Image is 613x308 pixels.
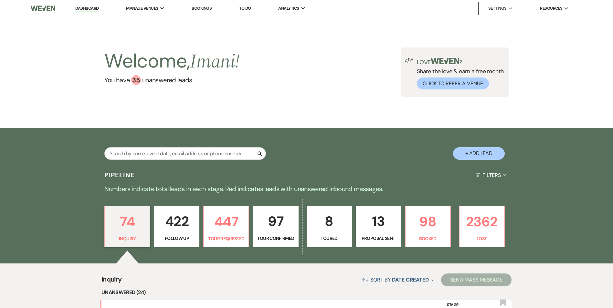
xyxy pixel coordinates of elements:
p: Numbers indicate total leads in each stage. Red indicates leads with unanswered inbound messages. [74,184,539,194]
a: 97Tour Confirmed [253,206,298,248]
span: Imani ! [190,47,239,77]
button: Send Mass Message [441,273,512,286]
span: Resources [540,5,562,12]
h3: Pipeline [104,170,135,180]
input: Search by name, event date, email address or phone number [104,147,266,160]
a: 8Toured [307,206,352,248]
button: Filters [473,167,508,184]
a: 13Proposal Sent [356,206,401,248]
div: 35 [131,75,141,85]
li: Unanswered (24) [101,288,512,297]
p: Love ? [417,58,505,65]
p: 2362 [463,211,500,232]
p: Follow Up [158,235,195,242]
p: Lost [463,235,500,242]
p: 13 [360,210,397,232]
img: loud-speaker-illustration.svg [405,58,413,63]
button: Click to Refer a Venue [417,77,489,89]
img: Weven Logo [31,2,55,15]
p: Toured [311,235,348,242]
p: 97 [257,210,294,232]
p: Inquiry [109,235,146,242]
a: You have 35 unanswered leads. [104,75,239,85]
a: Dashboard [75,5,99,12]
a: 74Inquiry [104,206,150,248]
a: Bookings [192,5,212,11]
span: Inquiry [101,274,122,288]
span: Manage Venues [126,5,158,12]
p: Tour Confirmed [257,235,294,242]
p: Tour Requested [208,235,245,242]
p: 447 [208,211,245,232]
p: Booked [409,235,446,242]
a: 98Booked [405,206,451,248]
img: weven-logo-green.svg [431,58,460,64]
a: 422Follow Up [154,206,199,248]
p: 8 [311,210,348,232]
p: 422 [158,210,195,232]
a: 447Tour Requested [203,206,249,248]
p: 98 [409,211,446,232]
span: Settings [488,5,507,12]
span: Date Created [392,276,428,283]
p: 74 [109,211,146,232]
a: To Do [239,5,251,11]
div: Share the love & earn a free month. [413,58,505,89]
a: 2362Lost [459,206,505,248]
button: + Add Lead [453,147,505,160]
button: Sort By Date Created [359,271,436,288]
h2: Welcome, [104,47,239,75]
span: ↑↓ [361,276,369,283]
span: Analytics [278,5,299,12]
p: Proposal Sent [360,235,397,242]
